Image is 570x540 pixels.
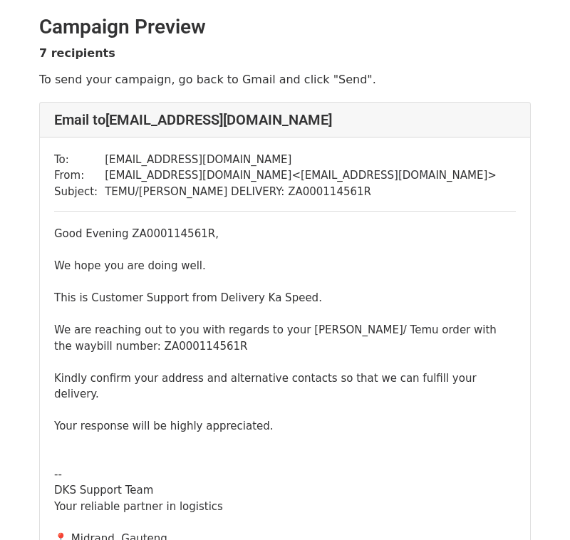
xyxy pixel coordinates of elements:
td: Subject: [54,184,105,200]
td: From: [54,167,105,184]
p: To send your campaign, go back to Gmail and click "Send". [39,72,531,87]
td: To: [54,152,105,168]
strong: 7 recipients [39,46,115,60]
td: [EMAIL_ADDRESS][DOMAIN_NAME] [105,152,497,168]
h2: Campaign Preview [39,15,531,39]
td: [EMAIL_ADDRESS][DOMAIN_NAME] < [EMAIL_ADDRESS][DOMAIN_NAME] > [105,167,497,184]
h4: Email to [EMAIL_ADDRESS][DOMAIN_NAME] [54,111,516,128]
td: TEMU/[PERSON_NAME] DELIVERY: ZA000114561R [105,184,497,200]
